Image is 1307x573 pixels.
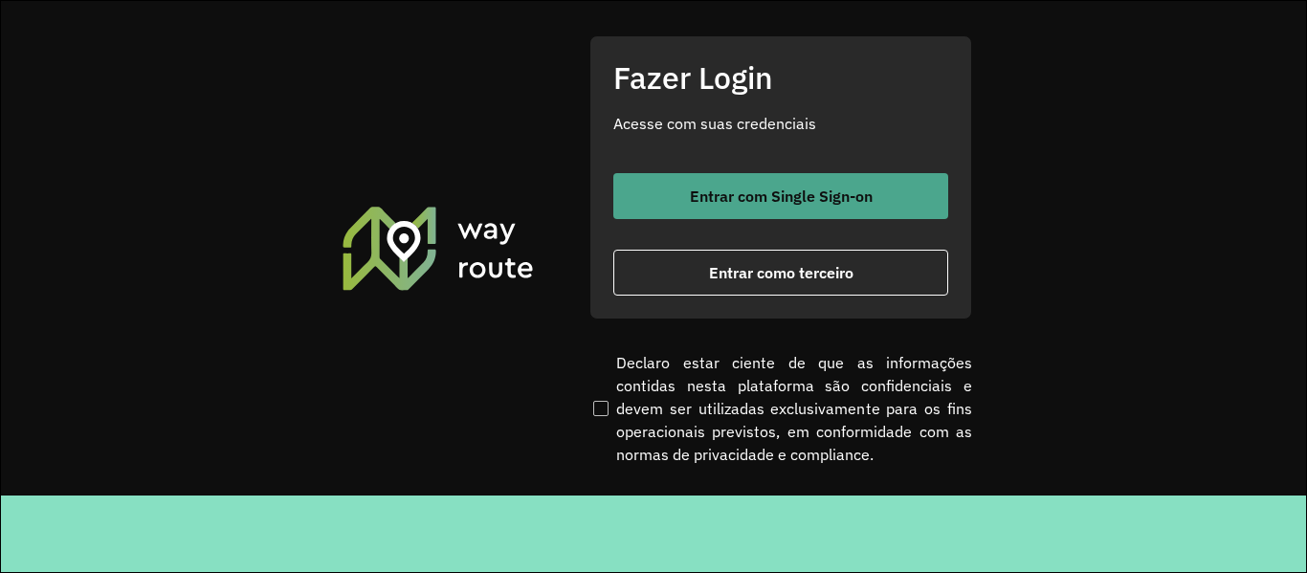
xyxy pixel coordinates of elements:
[340,204,537,292] img: Roteirizador AmbevTech
[589,351,972,466] label: Declaro estar ciente de que as informações contidas nesta plataforma são confidenciais e devem se...
[613,173,948,219] button: button
[690,188,873,204] span: Entrar com Single Sign-on
[613,59,948,96] h2: Fazer Login
[613,112,948,135] p: Acesse com suas credenciais
[613,250,948,296] button: button
[709,265,853,280] span: Entrar como terceiro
